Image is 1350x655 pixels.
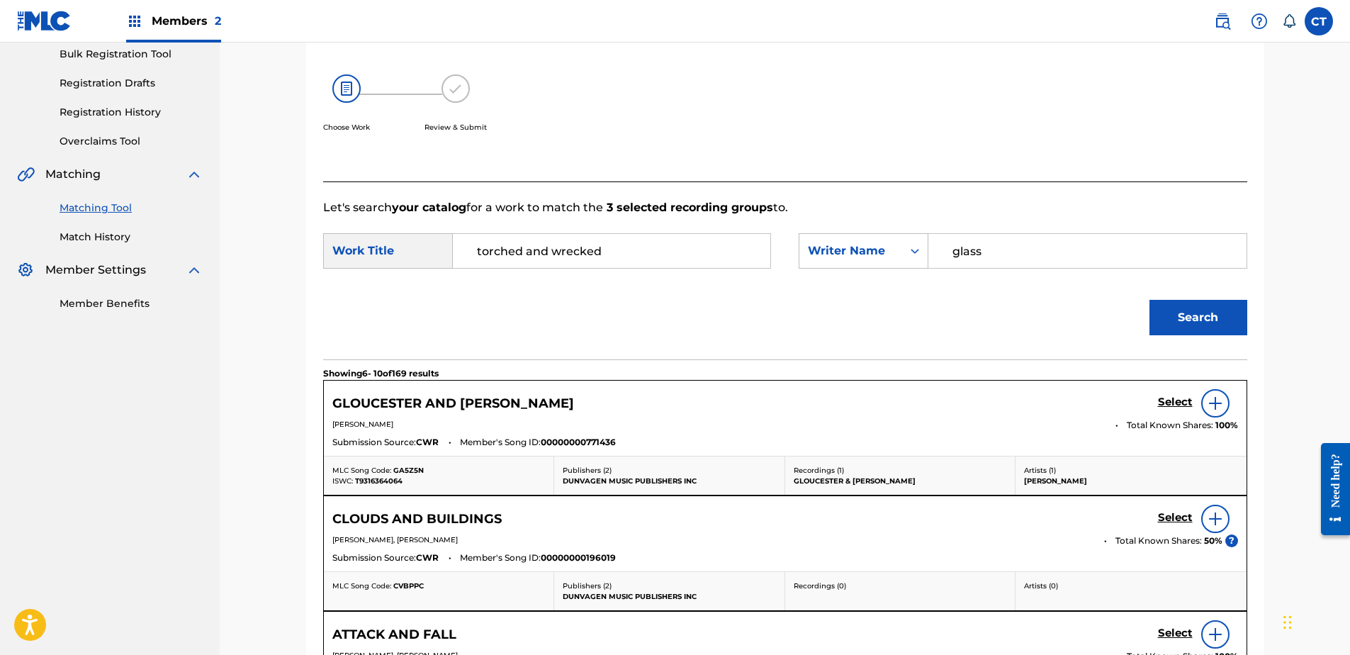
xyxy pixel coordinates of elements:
p: Recordings ( 1 ) [794,465,1007,476]
img: expand [186,166,203,183]
span: CWR [416,552,439,564]
p: DUNVAGEN MUSIC PUBLISHERS INC [563,476,776,486]
p: Artists ( 1 ) [1024,465,1238,476]
p: Review & Submit [424,122,487,133]
div: Writer Name [808,242,894,259]
h5: CLOUDS AND BUILDINGS [332,511,502,527]
img: MLC Logo [17,11,72,31]
img: Matching [17,166,35,183]
span: Submission Source: [332,436,416,449]
img: info [1207,395,1224,412]
span: Total Known Shares: [1115,534,1204,547]
span: GA5Z5N [393,466,424,475]
div: User Menu [1305,7,1333,35]
span: Total Known Shares: [1127,419,1215,432]
span: MLC Song Code: [332,581,391,590]
h5: Select [1158,396,1193,409]
span: CWR [416,436,439,449]
button: Search [1149,300,1247,335]
a: Matching Tool [60,201,203,215]
a: Registration History [60,105,203,120]
a: Overclaims Tool [60,134,203,149]
img: 173f8e8b57e69610e344.svg [441,74,470,103]
span: Matching [45,166,101,183]
div: Notifications [1282,14,1296,28]
span: CVBPPC [393,581,424,590]
span: MLC Song Code: [332,466,391,475]
span: [PERSON_NAME] [332,420,393,429]
img: Top Rightsholders [126,13,143,30]
a: Public Search [1208,7,1237,35]
p: Recordings ( 0 ) [794,581,1007,591]
p: GLOUCESTER & [PERSON_NAME] [794,476,1007,486]
img: expand [186,262,203,279]
p: Publishers ( 2 ) [563,581,776,591]
span: Submission Source: [332,552,416,564]
span: 2 [215,14,221,28]
iframe: Resource Center [1310,432,1350,547]
p: Artists ( 0 ) [1024,581,1238,591]
img: 26af456c4569493f7445.svg [332,74,361,103]
h5: Select [1158,511,1193,525]
div: Help [1245,7,1273,35]
img: info [1207,510,1224,527]
a: Bulk Registration Tool [60,47,203,62]
span: 50 % [1204,534,1222,547]
span: Members [152,13,221,29]
a: Match History [60,230,203,245]
p: Let's search for a work to match the to. [323,199,1247,216]
p: [PERSON_NAME] [1024,476,1238,486]
p: Showing 6 - 10 of 169 results [323,367,439,380]
img: Member Settings [17,262,34,279]
strong: 3 selected recording groups [603,201,773,214]
span: [PERSON_NAME], [PERSON_NAME] [332,535,458,544]
img: info [1207,626,1224,643]
span: Member Settings [45,262,146,279]
span: 100 % [1215,419,1238,432]
a: Registration Drafts [60,76,203,91]
h5: GLOUCESTER AND EDMUND [332,396,574,412]
h5: ATTACK AND FALL [332,627,456,643]
p: Choose Work [323,122,370,133]
img: search [1214,13,1231,30]
p: Publishers ( 2 ) [563,465,776,476]
iframe: Chat Widget [1279,587,1350,655]
span: 00000000196019 [541,552,616,564]
form: Search Form [323,216,1247,359]
strong: your catalog [392,201,466,214]
p: DUNVAGEN MUSIC PUBLISHERS INC [563,591,776,602]
span: T9316364064 [355,476,403,486]
span: 00000000771436 [541,436,616,449]
span: Member's Song ID: [460,552,541,564]
span: ? [1225,534,1238,547]
h5: Select [1158,627,1193,640]
img: help [1251,13,1268,30]
span: ISWC: [332,476,353,486]
a: Member Benefits [60,296,203,311]
span: Member's Song ID: [460,436,541,449]
div: Drag [1283,601,1292,644]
